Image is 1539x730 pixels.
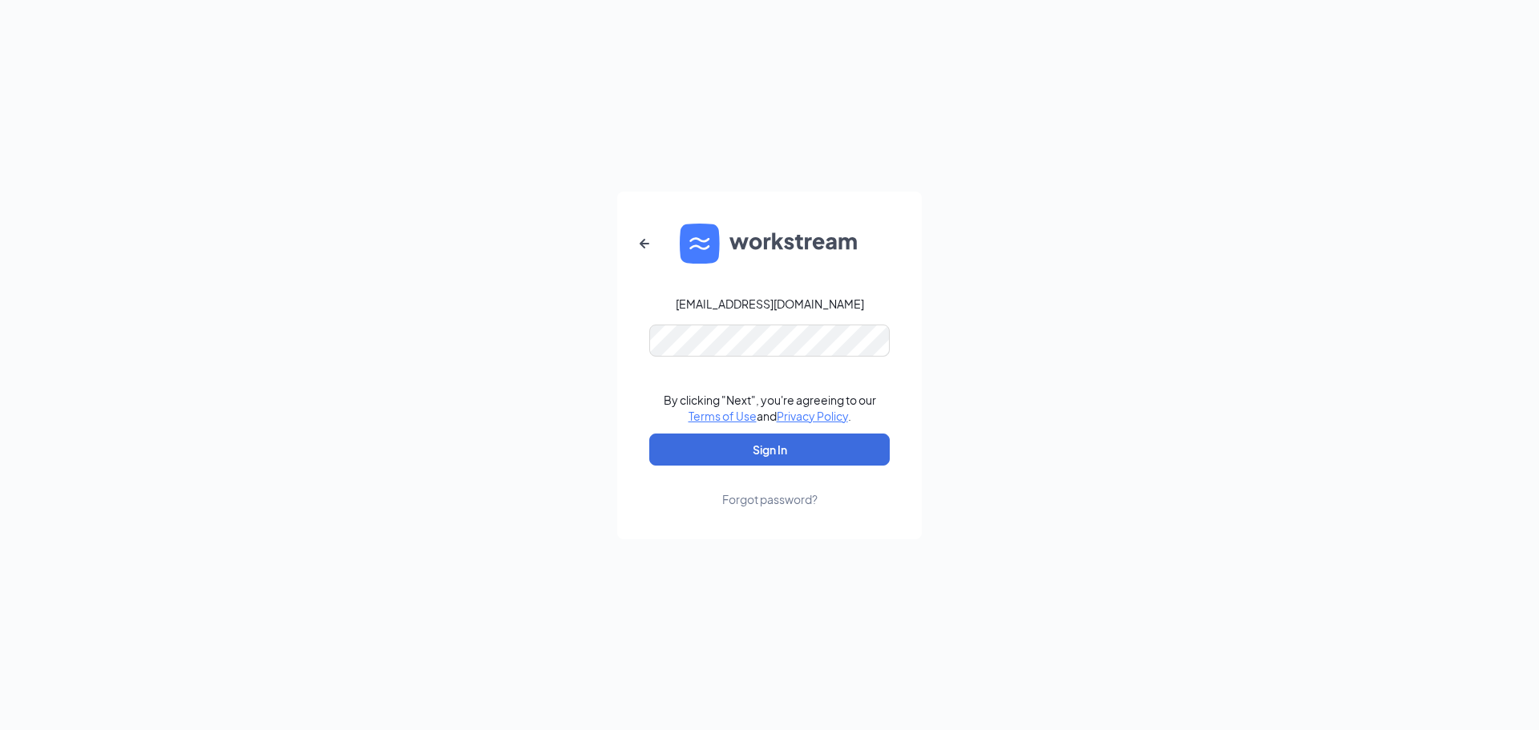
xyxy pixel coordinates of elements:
[680,224,859,264] img: WS logo and Workstream text
[777,409,848,423] a: Privacy Policy
[722,491,818,507] div: Forgot password?
[649,434,890,466] button: Sign In
[635,234,654,253] svg: ArrowLeftNew
[676,296,864,312] div: [EMAIL_ADDRESS][DOMAIN_NAME]
[722,466,818,507] a: Forgot password?
[689,409,757,423] a: Terms of Use
[625,224,664,263] button: ArrowLeftNew
[664,392,876,424] div: By clicking "Next", you're agreeing to our and .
